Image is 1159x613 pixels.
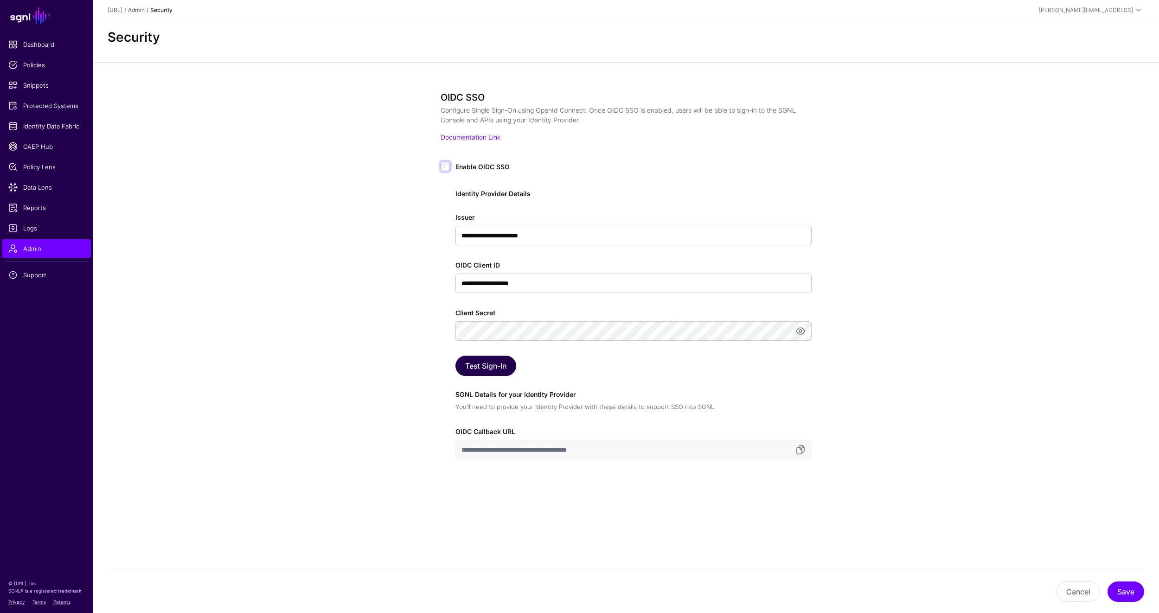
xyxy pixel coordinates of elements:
[8,60,84,70] span: Policies
[2,178,91,197] a: Data Lens
[455,356,516,376] button: Test Sign-In
[8,121,84,131] span: Identity Data Fabric
[455,260,500,270] label: OIDC Client ID
[8,244,84,253] span: Admin
[8,270,84,280] span: Support
[8,587,84,594] p: SGNL® is a registered trademark
[8,183,84,192] span: Data Lens
[1057,581,1100,602] button: Cancel
[441,92,804,103] h3: OIDC SSO
[2,137,91,156] a: CAEP Hub
[455,391,812,399] h6: SGNL Details for your Identity Provider
[8,599,25,605] a: Privacy
[128,6,145,13] a: Admin
[6,6,87,26] a: SGNL
[455,308,495,318] label: Client Secret
[2,219,91,237] a: Logs
[8,40,84,49] span: Dashboard
[8,142,84,151] span: CAEP Hub
[8,162,84,172] span: Policy Lens
[32,599,46,605] a: Terms
[150,6,173,13] strong: Security
[441,133,500,141] a: Documentation Link
[455,212,474,222] label: Issuer
[2,56,91,74] a: Policies
[8,101,84,110] span: Protected Systems
[108,6,122,13] a: [URL]
[145,6,150,14] div: /
[2,198,91,217] a: Reports
[455,427,515,436] label: OIDC Callback URL
[53,599,70,605] a: Patents
[2,35,91,54] a: Dashboard
[441,105,804,125] p: Configure Single Sign-On using OpenId Connect. Once OIDC SSO is enabled, users will be able to si...
[2,239,91,258] a: Admin
[2,76,91,95] a: Snippets
[8,223,84,233] span: Logs
[455,163,510,171] span: Enable OIDC SSO
[1108,581,1144,602] button: Save
[2,158,91,176] a: Policy Lens
[2,96,91,115] a: Protected Systems
[1039,6,1133,14] div: [PERSON_NAME][EMAIL_ADDRESS]
[455,402,812,412] p: You’ll need to provide your Identity Provider with these details to support SSO into SGNL
[8,203,84,212] span: Reports
[122,6,128,14] div: /
[455,190,812,198] h6: Identity Provider Details
[8,81,84,90] span: Snippets
[2,117,91,135] a: Identity Data Fabric
[108,30,1144,45] h2: Security
[8,580,84,587] p: © [URL], Inc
